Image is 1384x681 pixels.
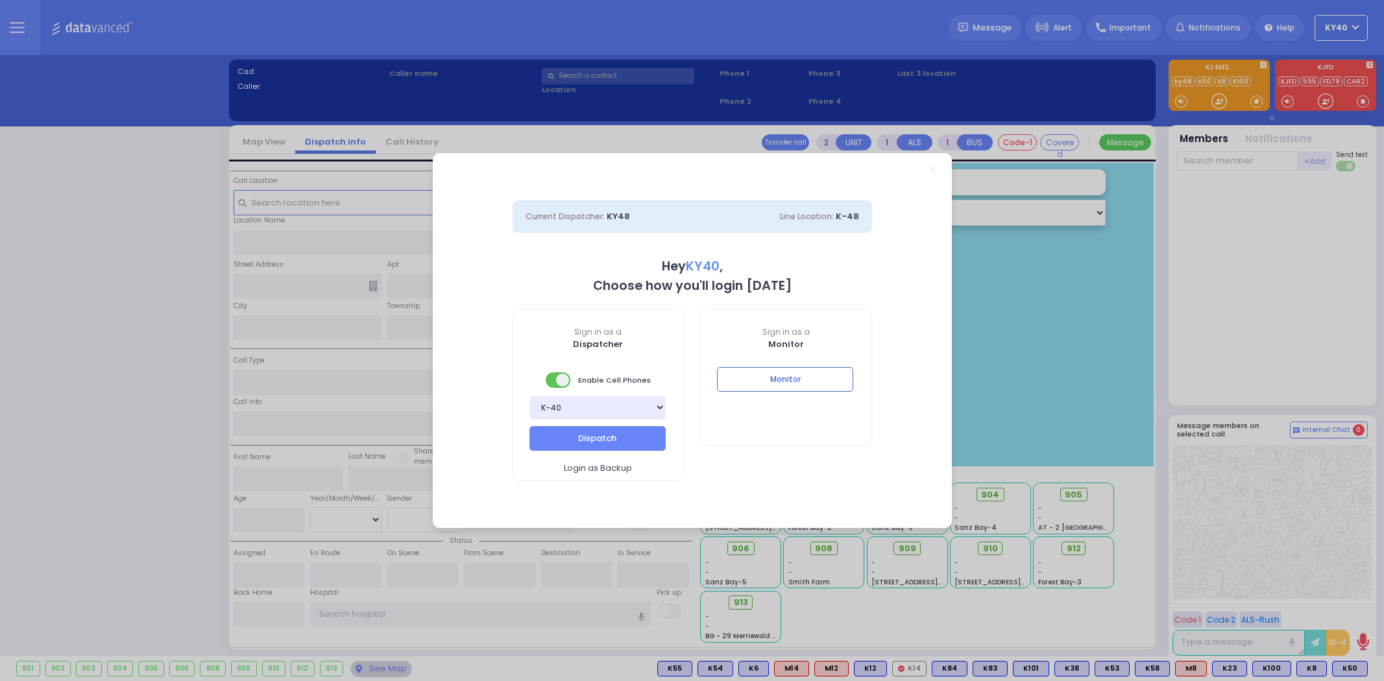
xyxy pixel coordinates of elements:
[929,166,936,173] a: Close
[529,426,666,451] button: Dispatch
[546,371,651,389] span: Enable Cell Phones
[686,257,720,275] span: KY40
[717,367,853,392] button: Monitor
[593,277,792,294] b: Choose how you'll login [DATE]
[780,211,834,222] span: Line Location:
[564,462,632,475] span: Login as Backup
[701,326,871,338] span: Sign in as a
[662,257,723,275] b: Hey ,
[607,210,630,222] span: KY48
[526,211,605,222] span: Current Dispatcher:
[768,338,804,350] b: Monitor
[513,326,684,338] span: Sign in as a
[573,338,623,350] b: Dispatcher
[836,210,859,222] span: K-48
